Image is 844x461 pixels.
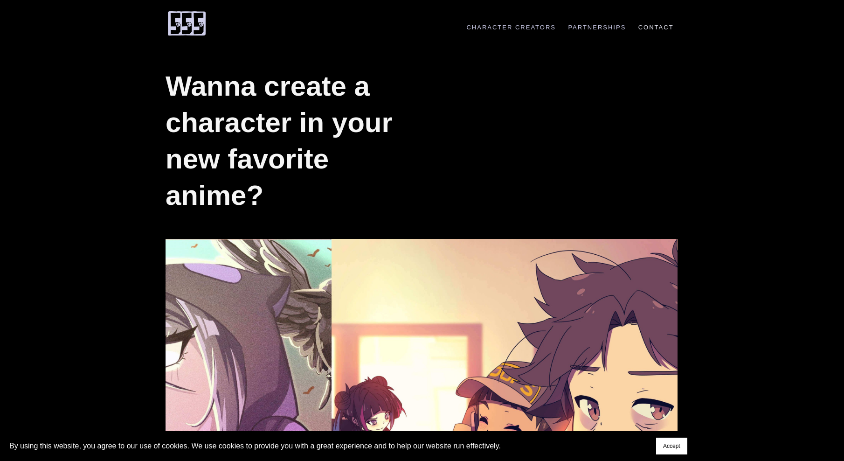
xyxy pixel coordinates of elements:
[462,24,560,31] a: Character Creators
[9,440,501,452] p: By using this website, you agree to our use of cookies. We use cookies to provide you with a grea...
[166,10,208,36] img: 555 Comic
[166,11,208,33] a: 555 Comic
[656,438,687,454] button: Accept
[633,24,678,31] a: Contact
[663,443,680,449] span: Accept
[563,24,631,31] a: Partnerships
[166,68,414,214] h1: Wanna create a character in your new favorite anime?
